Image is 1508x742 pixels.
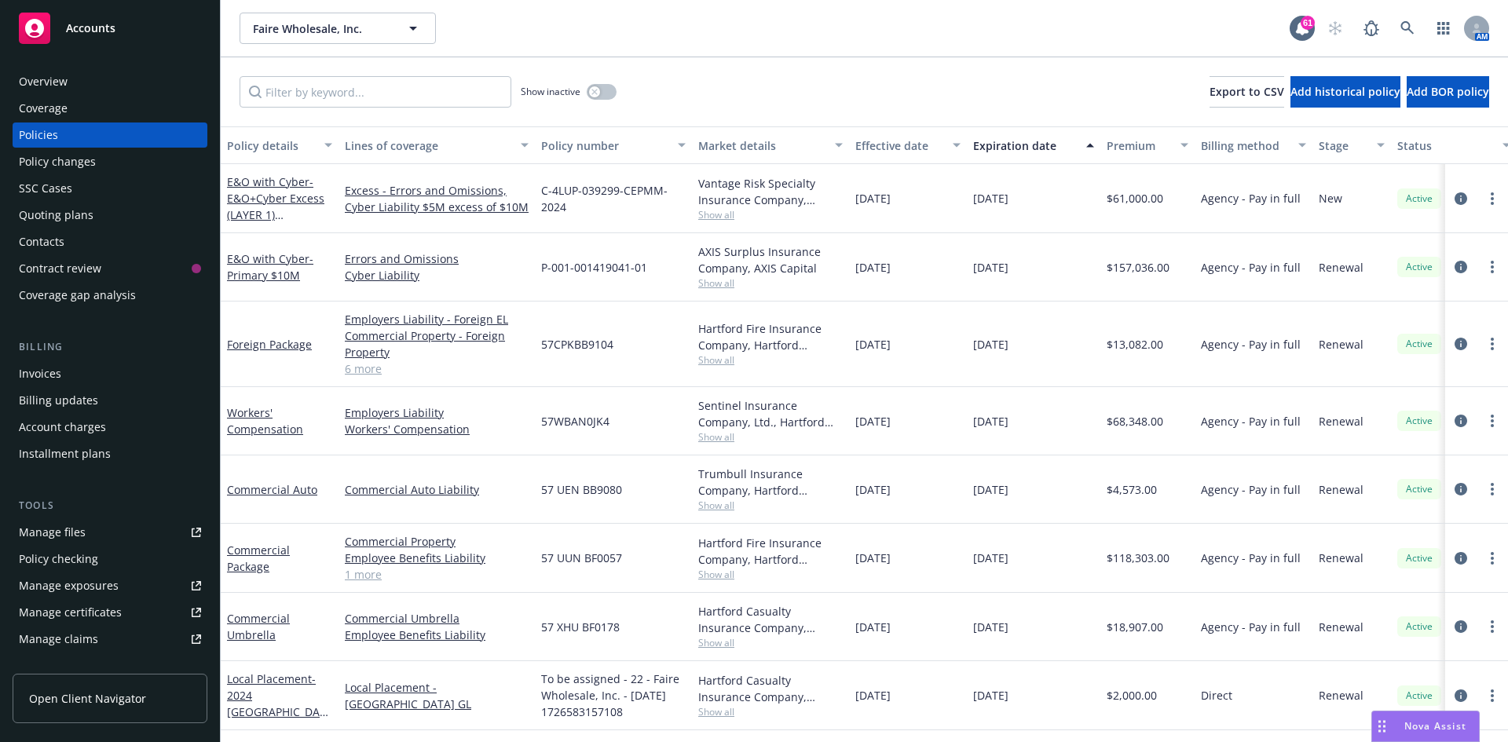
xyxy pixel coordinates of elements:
div: Account charges [19,415,106,440]
div: Billing [13,339,207,355]
a: Policies [13,122,207,148]
a: Local Placement - [GEOGRAPHIC_DATA] GL [345,679,529,712]
a: Quoting plans [13,203,207,228]
a: Contract review [13,256,207,281]
span: [DATE] [973,481,1008,498]
a: Foreign Package [227,337,312,352]
span: C-4LUP-039299-CEPMM-2024 [541,182,686,215]
div: Policies [19,122,58,148]
span: Active [1404,620,1435,634]
span: [DATE] [855,550,891,566]
a: SSC Cases [13,176,207,201]
button: Policy number [535,126,692,164]
span: Show all [698,430,843,444]
a: Switch app [1428,13,1459,44]
span: $13,082.00 [1107,336,1163,353]
span: Export to CSV [1210,84,1284,99]
span: 57 XHU BF0178 [541,619,620,635]
button: Market details [692,126,849,164]
span: New [1319,190,1342,207]
div: Policy details [227,137,315,154]
div: Policy changes [19,149,96,174]
div: Manage files [19,520,86,545]
button: Premium [1100,126,1195,164]
div: Invoices [19,361,61,386]
div: Manage claims [19,627,98,652]
span: Faire Wholesale, Inc. [253,20,389,37]
span: To be assigned - 22 - Faire Wholesale, Inc. - [DATE] 1726583157108 [541,671,686,720]
span: Accounts [66,22,115,35]
a: more [1483,686,1502,705]
div: Stage [1319,137,1367,154]
div: Quoting plans [19,203,93,228]
span: Active [1404,689,1435,703]
div: Billing updates [19,388,98,413]
a: more [1483,617,1502,636]
span: Open Client Navigator [29,690,146,707]
a: Coverage gap analysis [13,283,207,308]
a: Billing updates [13,388,207,413]
span: $118,303.00 [1107,550,1169,566]
a: Commercial Property - Foreign Property [345,327,529,360]
a: Commercial Umbrella [227,611,290,642]
span: [DATE] [855,259,891,276]
div: Coverage [19,96,68,121]
div: Contract review [19,256,101,281]
div: Expiration date [973,137,1077,154]
span: Active [1404,337,1435,351]
span: Agency - Pay in full [1201,481,1301,498]
span: [DATE] [855,336,891,353]
div: Lines of coverage [345,137,511,154]
span: [DATE] [973,413,1008,429]
a: Cyber Liability [345,267,529,283]
span: Show all [698,568,843,581]
div: Hartford Fire Insurance Company, Hartford Insurance Group [698,535,843,568]
span: Show inactive [521,85,580,98]
span: 57WBAN0JK4 [541,413,609,429]
span: Active [1404,260,1435,274]
a: Employers Liability - Foreign EL [345,311,529,327]
span: Manage exposures [13,573,207,598]
a: Employee Benefits Liability [345,627,529,643]
a: Errors and Omissions [345,250,529,267]
div: Sentinel Insurance Company, Ltd., Hartford Insurance Group [698,397,843,430]
div: Tools [13,498,207,514]
span: Renewal [1319,413,1363,429]
a: Accounts [13,6,207,50]
div: Policy number [541,137,668,154]
div: Manage BORs [19,653,93,678]
span: Renewal [1319,687,1363,704]
button: Faire Wholesale, Inc. [240,13,436,44]
div: Policy checking [19,546,98,572]
a: circleInformation [1451,334,1470,353]
div: Drag to move [1372,711,1392,741]
span: $61,000.00 [1107,190,1163,207]
a: Account charges [13,415,207,440]
a: more [1483,189,1502,208]
button: Export to CSV [1210,76,1284,108]
span: Show all [698,636,843,649]
a: Report a Bug [1356,13,1387,44]
a: Workers' Compensation [345,421,529,437]
a: Workers' Compensation [227,405,303,437]
span: [DATE] [855,619,891,635]
span: Agency - Pay in full [1201,336,1301,353]
span: Add historical policy [1290,84,1400,99]
a: Start snowing [1319,13,1351,44]
a: Commercial Auto [227,482,317,497]
button: Add BOR policy [1407,76,1489,108]
a: Employee Benefits Liability [345,550,529,566]
div: AXIS Surplus Insurance Company, AXIS Capital [698,243,843,276]
span: Renewal [1319,619,1363,635]
a: Manage claims [13,627,207,652]
span: $18,907.00 [1107,619,1163,635]
span: P-001-001419041-01 [541,259,647,276]
a: Commercial Property [345,533,529,550]
a: Coverage [13,96,207,121]
a: Excess - Errors and Omissions, Cyber Liability $5M excess of $10M [345,182,529,215]
button: Expiration date [967,126,1100,164]
div: Manage exposures [19,573,119,598]
a: circleInformation [1451,189,1470,208]
span: [DATE] [855,481,891,498]
span: Agency - Pay in full [1201,619,1301,635]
